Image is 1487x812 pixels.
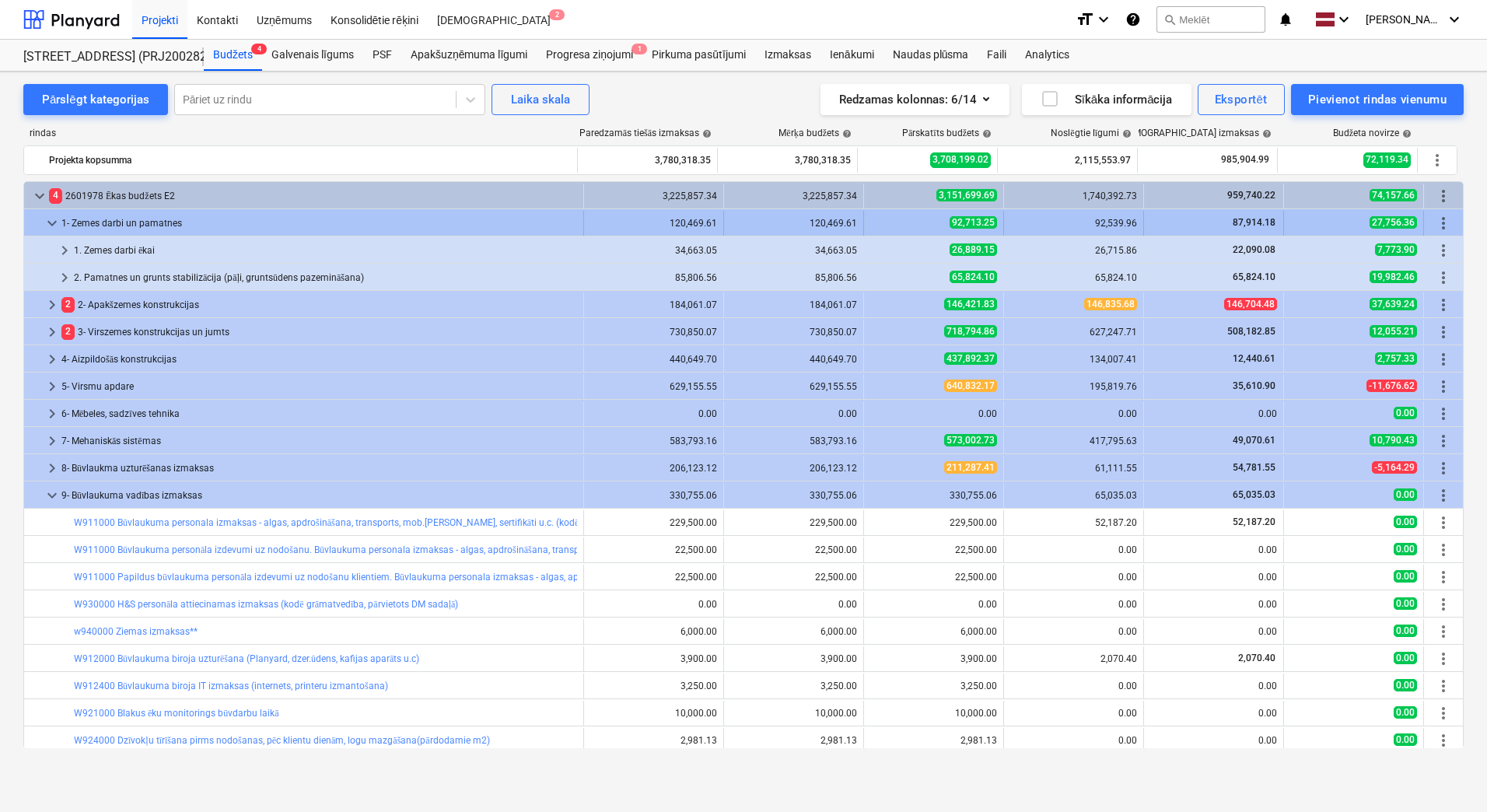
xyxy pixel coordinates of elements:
div: Naudas plūsma [883,40,978,71]
div: 6,000.00 [590,626,717,637]
div: 3,780,318.35 [584,148,711,173]
div: Projekta kopsumma [49,148,571,173]
div: Paredzamās tiešās izmaksas [579,128,712,139]
div: 22,500.00 [590,572,717,583]
div: 34,663.05 [590,245,717,256]
span: 12,440.61 [1231,353,1277,364]
div: rindas [23,128,579,139]
span: 0.00 [1394,652,1417,664]
button: Meklēt [1156,6,1265,33]
div: Pievienot rindas vienumu [1308,89,1447,110]
span: Vairāk darbību [1434,350,1453,369]
div: 65,824.10 [1010,272,1137,283]
span: 52,187.20 [1231,516,1277,527]
span: Vairāk darbību [1434,459,1453,478]
span: 0.00 [1394,570,1417,583]
span: Vairāk darbību [1434,704,1453,723]
div: 22,500.00 [870,544,997,555]
div: Mērķa budžets [778,128,852,139]
div: 206,123.12 [730,463,857,474]
span: 0.00 [1394,407,1417,419]
span: 3,708,199.02 [930,152,991,167]
div: 52,187.20 [1010,517,1137,528]
button: Pievienot rindas vienumu [1291,84,1464,115]
span: 3,151,699.69 [936,189,997,201]
span: 0.00 [1394,543,1417,555]
div: 1- Zemes darbi un pamatnes [61,211,577,236]
div: 583,793.16 [730,436,857,446]
div: 134,007.41 [1010,354,1137,365]
span: help [1399,129,1412,138]
div: 6,000.00 [730,626,857,637]
div: 10,000.00 [590,708,717,719]
i: format_size [1076,10,1094,29]
span: 10,790.43 [1370,434,1417,446]
div: 3,900.00 [870,653,997,664]
div: 85,806.56 [730,272,857,283]
span: Vairāk darbību [1434,541,1453,559]
span: 2 [549,9,565,20]
a: W911000 Būvlaukuma personala izmaksas - algas, apdrošināšana, transports, mob.[PERSON_NAME], sert... [74,517,642,528]
span: 718,794.86 [944,325,997,338]
button: Sīkāka informācija [1022,84,1191,115]
div: 0.00 [1010,599,1137,610]
span: 0.00 [1394,679,1417,691]
div: 0.00 [1150,572,1277,583]
span: keyboard_arrow_right [43,296,61,314]
div: 4- Aizpildošās konstrukcijas [61,347,577,372]
span: 2,757.33 [1375,352,1417,365]
span: Vairāk darbību [1434,404,1453,423]
span: Vairāk darbību [1434,486,1453,505]
span: keyboard_arrow_right [43,404,61,423]
div: 195,819.76 [1010,381,1137,392]
div: 0.00 [1010,626,1137,637]
div: 5- Virsmu apdare [61,374,577,399]
span: Vairāk darbību [1434,214,1453,233]
div: Redzamas kolonnas : 6/14 [839,89,991,110]
div: 0.00 [1010,735,1137,746]
span: 0.00 [1394,516,1417,528]
a: W911000 Papildus būvlaukuma personāla izdevumi uz nodošanu klientiem. Būvlaukuma personala izmaks... [74,572,919,583]
div: 0.00 [870,408,997,419]
div: 7- Mehaniskās sistēmas [61,429,577,453]
div: 2- Apakšzemes konstrukcijas [61,292,577,317]
a: W912000 Būvlaukuma biroja uzturēšana (Planyard, dzer.ūdens, kafijas aparāts u.c) [74,653,419,664]
div: 22,500.00 [730,572,857,583]
span: 26,889.15 [950,243,997,256]
span: 87,914.18 [1231,217,1277,228]
div: 0.00 [730,599,857,610]
span: keyboard_arrow_down [43,214,61,233]
div: 229,500.00 [590,517,717,528]
span: 2,070.40 [1237,653,1277,663]
span: 146,421.83 [944,298,997,310]
div: 85,806.56 [590,272,717,283]
span: Vairāk darbību [1434,568,1453,586]
a: W921000 Blakus ēku monitorings būvdarbu laikā [74,708,279,719]
span: help [1259,129,1272,138]
div: 330,755.06 [870,490,997,501]
div: Apakšuzņēmuma līgumi [401,40,537,71]
a: W912400 Būvlaukuma biroja IT izmaksas (internets, printeru izmantošana) [74,681,388,691]
i: notifications [1278,10,1293,29]
span: 4 [49,188,62,203]
div: 0.00 [1010,408,1137,419]
div: 730,850.07 [730,327,857,338]
div: 730,850.07 [590,327,717,338]
span: 0.00 [1394,706,1417,719]
div: 10,000.00 [870,708,997,719]
div: 10,000.00 [730,708,857,719]
span: Vairāk darbību [1434,677,1453,695]
a: Ienākumi [820,40,883,71]
div: 26,715.86 [1010,245,1137,256]
span: 92,713.25 [950,216,997,229]
div: Chat Widget [1409,737,1487,812]
div: 2,981.13 [590,735,717,746]
span: 35,610.90 [1231,380,1277,391]
a: Faili [978,40,1016,71]
div: 3,225,857.34 [730,191,857,201]
div: [DEMOGRAPHIC_DATA] izmaksas [1119,128,1272,139]
div: 0.00 [870,599,997,610]
span: search [1163,13,1176,26]
a: Budžets4 [204,40,262,71]
span: 37,639.24 [1370,298,1417,310]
